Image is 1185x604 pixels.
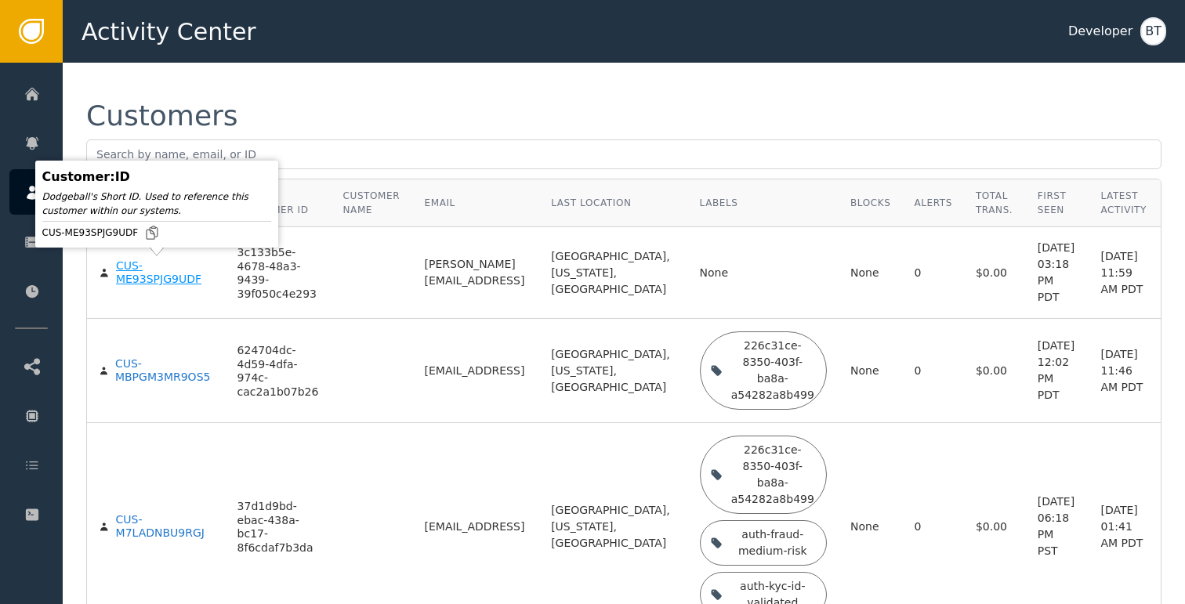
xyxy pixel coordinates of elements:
div: Labels [700,196,827,210]
div: First Seen [1038,189,1078,217]
td: [DATE] 12:02 PM PDT [1026,319,1089,423]
td: [DATE] 11:46 AM PDT [1089,319,1161,423]
div: Customers [86,102,238,130]
div: CUS-M7LADNBU9RGJ [116,513,214,541]
div: Blocks [850,196,890,210]
div: 624704dc-4d59-4dfa-974c-cac2a1b07b26 [237,344,320,399]
div: None [850,265,890,281]
td: 0 [902,319,964,423]
div: Last Location [551,196,676,210]
div: CUS-ME93SPJG9UDF [116,259,214,287]
div: Email [425,196,528,210]
td: $0.00 [964,227,1026,319]
div: 226c31ce-8350-403f-ba8a-a54282a8b499 [729,338,817,403]
div: CUS-ME93SPJG9UDF [42,225,271,241]
td: [GEOGRAPHIC_DATA], [US_STATE], [GEOGRAPHIC_DATA] [539,319,687,423]
input: Search by name, email, or ID [86,139,1161,169]
div: 37d1d9bd-ebac-438a-bc17-8f6cdaf7b3da [237,500,320,555]
div: Total Trans. [976,189,1014,217]
div: Customer : ID [42,168,271,186]
div: Alerts [914,196,952,210]
button: BT [1140,17,1166,45]
div: Latest Activity [1100,189,1149,217]
div: Customer Name [343,189,401,217]
td: [GEOGRAPHIC_DATA], [US_STATE], [GEOGRAPHIC_DATA] [539,227,687,319]
span: Activity Center [82,14,256,49]
td: [EMAIL_ADDRESS] [413,319,540,423]
div: auth-fraud-medium-risk [729,526,817,559]
div: 226c31ce-8350-403f-ba8a-a54282a8b499 [729,442,817,508]
td: [DATE] 11:59 AM PDT [1089,227,1161,319]
div: Developer [1068,22,1132,41]
div: CUS-MBPGM3MR9OS5 [115,357,214,385]
div: 3c133b5e-4678-48a3-9439-39f050c4e293 [237,246,320,301]
div: None [850,363,890,379]
td: $0.00 [964,319,1026,423]
div: Dodgeball's Short ID. Used to reference this customer within our systems. [42,190,271,218]
td: [PERSON_NAME][EMAIL_ADDRESS] [413,227,540,319]
div: Your Customer ID [237,189,320,217]
td: [DATE] 03:18 PM PDT [1026,227,1089,319]
div: None [850,519,890,535]
div: None [700,265,827,281]
td: 0 [902,227,964,319]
